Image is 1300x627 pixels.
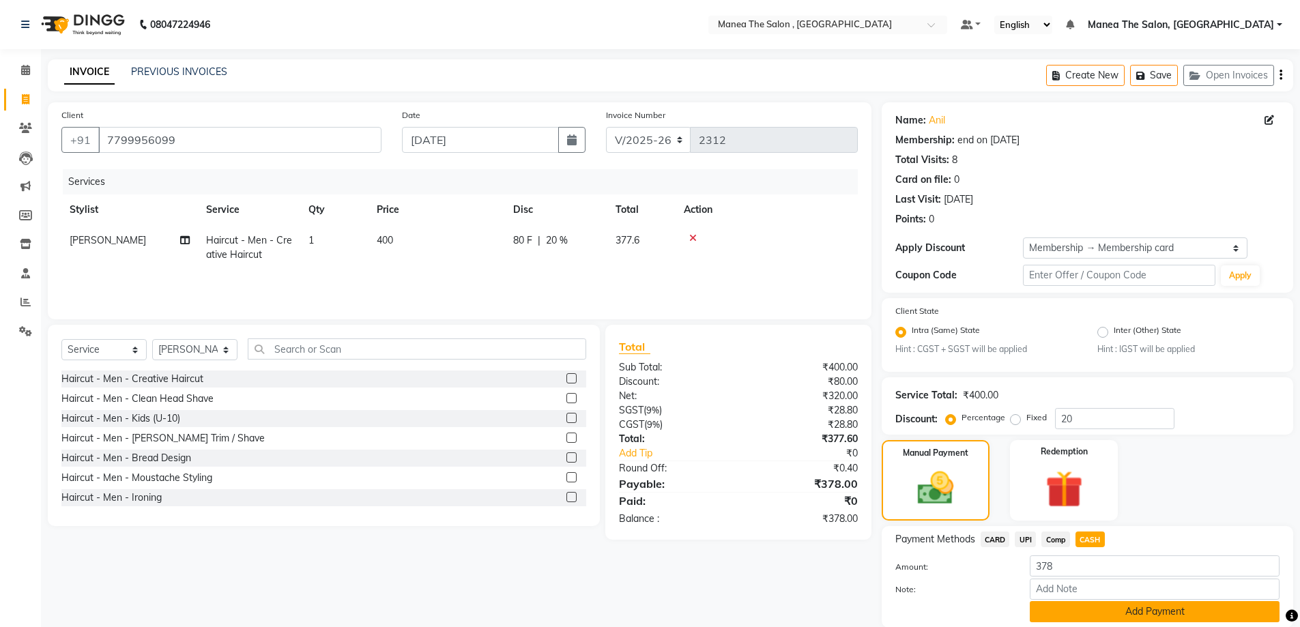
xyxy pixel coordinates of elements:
[61,411,180,426] div: Haircut - Men - Kids (U-10)
[912,324,980,340] label: Intra (Same) State
[760,446,868,461] div: ₹0
[619,404,644,416] span: SGST
[1030,579,1280,600] input: Add Note
[198,194,300,225] th: Service
[957,133,1020,147] div: end on [DATE]
[609,389,738,403] div: Net:
[63,169,868,194] div: Services
[895,388,957,403] div: Service Total:
[61,127,100,153] button: +91
[738,476,868,492] div: ₹378.00
[1015,531,1036,547] span: UPI
[885,561,1020,573] label: Amount:
[1030,601,1280,622] button: Add Payment
[981,531,1010,547] span: CARD
[647,419,660,430] span: 9%
[609,375,738,389] div: Discount:
[646,405,659,415] span: 9%
[1221,265,1260,286] button: Apply
[738,432,868,446] div: ₹377.60
[903,447,968,459] label: Manual Payment
[738,389,868,403] div: ₹320.00
[1075,531,1105,547] span: CASH
[616,234,639,246] span: 377.6
[895,305,939,317] label: Client State
[954,173,959,187] div: 0
[61,392,214,406] div: Haircut - Men - Clean Head Shave
[369,194,505,225] th: Price
[1023,265,1215,286] input: Enter Offer / Coupon Code
[929,113,945,128] a: Anil
[609,418,738,432] div: ( )
[895,192,941,207] div: Last Visit:
[35,5,128,44] img: logo
[150,5,210,44] b: 08047224946
[98,127,381,153] input: Search by Name/Mobile/Email/Code
[538,233,540,248] span: |
[952,153,957,167] div: 8
[895,241,1024,255] div: Apply Discount
[676,194,858,225] th: Action
[885,583,1020,596] label: Note:
[1030,555,1280,577] input: Amount
[1088,18,1274,32] span: Manea The Salon, [GEOGRAPHIC_DATA]
[300,194,369,225] th: Qty
[513,233,532,248] span: 80 F
[944,192,973,207] div: [DATE]
[895,173,951,187] div: Card on file:
[505,194,607,225] th: Disc
[738,360,868,375] div: ₹400.00
[377,234,393,246] span: 400
[609,403,738,418] div: ( )
[546,233,568,248] span: 20 %
[738,461,868,476] div: ₹0.40
[609,360,738,375] div: Sub Total:
[738,418,868,432] div: ₹28.80
[609,432,738,446] div: Total:
[895,133,955,147] div: Membership:
[895,212,926,227] div: Points:
[963,388,998,403] div: ₹400.00
[619,418,644,431] span: CGST
[1041,531,1070,547] span: Comp
[61,451,191,465] div: Haircut - Men - Bread Design
[609,446,760,461] a: Add Tip
[131,65,227,78] a: PREVIOUS INVOICES
[70,234,146,246] span: [PERSON_NAME]
[61,431,265,446] div: Haircut - Men - [PERSON_NAME] Trim / Shave
[64,60,115,85] a: INVOICE
[248,338,586,360] input: Search or Scan
[402,109,420,121] label: Date
[895,343,1078,355] small: Hint : CGST + SGST will be applied
[609,476,738,492] div: Payable:
[61,372,203,386] div: Haircut - Men - Creative Haircut
[1041,446,1088,458] label: Redemption
[895,268,1024,282] div: Coupon Code
[1183,65,1274,86] button: Open Invoices
[206,234,292,261] span: Haircut - Men - Creative Haircut
[1026,411,1047,424] label: Fixed
[1034,466,1095,512] img: _gift.svg
[607,194,676,225] th: Total
[738,403,868,418] div: ₹28.80
[738,493,868,509] div: ₹0
[606,109,665,121] label: Invoice Number
[609,493,738,509] div: Paid:
[1114,324,1181,340] label: Inter (Other) State
[308,234,314,246] span: 1
[1046,65,1125,86] button: Create New
[1097,343,1280,355] small: Hint : IGST will be applied
[929,212,934,227] div: 0
[962,411,1005,424] label: Percentage
[61,491,162,505] div: Haircut - Men - Ironing
[895,412,938,426] div: Discount:
[895,113,926,128] div: Name:
[738,375,868,389] div: ₹80.00
[61,471,212,485] div: Haircut - Men - Moustache Styling
[906,467,965,509] img: _cash.svg
[61,109,83,121] label: Client
[895,532,975,546] span: Payment Methods
[1130,65,1178,86] button: Save
[619,340,650,354] span: Total
[895,153,949,167] div: Total Visits:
